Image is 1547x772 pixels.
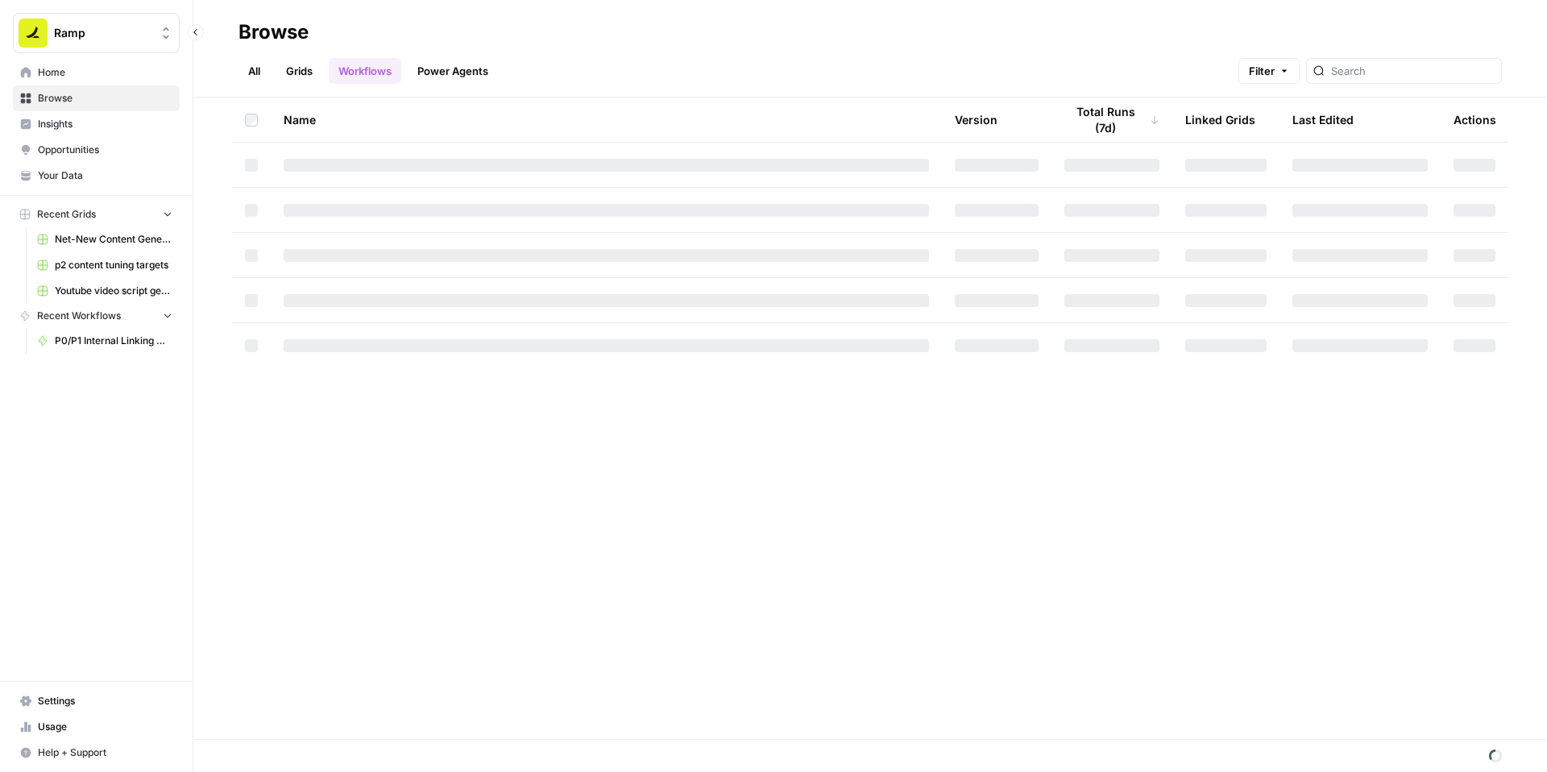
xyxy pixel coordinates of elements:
[13,137,180,163] a: Opportunities
[1292,98,1354,142] div: Last Edited
[408,58,498,84] a: Power Agents
[13,714,180,740] a: Usage
[13,202,180,226] button: Recent Grids
[55,232,172,247] span: Net-New Content Generator - Grid Template
[38,91,172,106] span: Browse
[955,98,997,142] div: Version
[1185,98,1255,142] div: Linked Grids
[13,304,180,328] button: Recent Workflows
[55,258,172,272] span: p2 content tuning targets
[30,252,180,278] a: p2 content tuning targets
[13,163,180,189] a: Your Data
[38,694,172,708] span: Settings
[38,745,172,760] span: Help + Support
[30,226,180,252] a: Net-New Content Generator - Grid Template
[54,25,151,41] span: Ramp
[37,309,121,323] span: Recent Workflows
[38,65,172,80] span: Home
[38,117,172,131] span: Insights
[1249,63,1275,79] span: Filter
[30,328,180,354] a: P0/P1 Internal Linking Workflow
[238,58,270,84] a: All
[284,98,929,142] div: Name
[38,143,172,157] span: Opportunities
[13,111,180,137] a: Insights
[30,278,180,304] a: Youtube video script generator
[238,19,309,45] div: Browse
[13,688,180,714] a: Settings
[38,720,172,734] span: Usage
[1238,58,1300,84] button: Filter
[55,284,172,298] span: Youtube video script generator
[37,207,96,222] span: Recent Grids
[13,85,180,111] a: Browse
[276,58,322,84] a: Grids
[38,168,172,183] span: Your Data
[13,13,180,53] button: Workspace: Ramp
[13,740,180,766] button: Help + Support
[13,60,180,85] a: Home
[55,334,172,348] span: P0/P1 Internal Linking Workflow
[1064,98,1159,142] div: Total Runs (7d)
[1454,98,1496,142] div: Actions
[19,19,48,48] img: Ramp Logo
[329,58,401,84] a: Workflows
[1331,63,1495,79] input: Search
